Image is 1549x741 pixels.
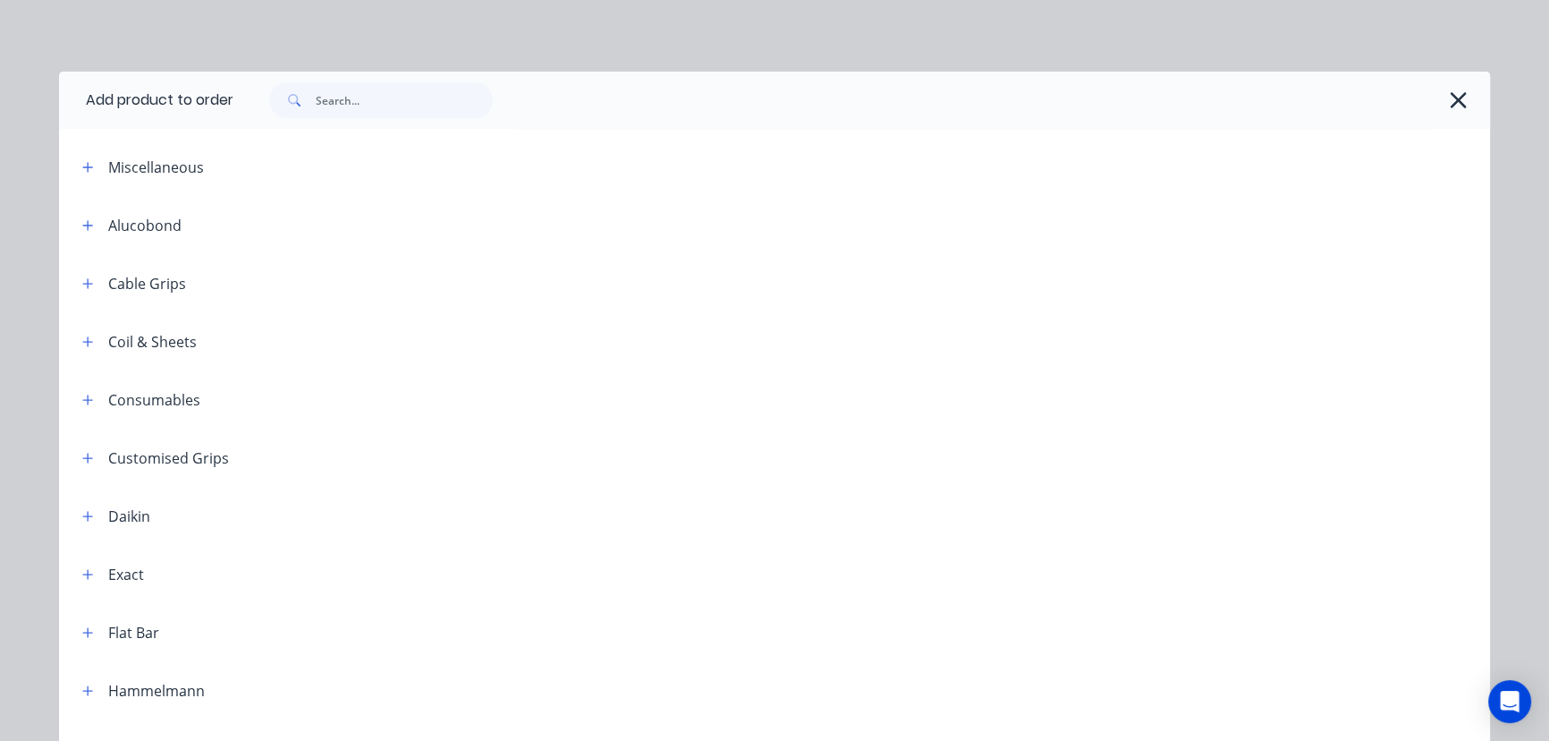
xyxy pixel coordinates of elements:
div: Daikin [108,506,150,527]
div: Add product to order [59,72,233,129]
div: Customised Grips [108,447,229,469]
div: Open Intercom Messenger [1488,680,1531,723]
input: Search... [316,82,493,118]
div: Miscellaneous [108,157,204,178]
div: Consumables [108,389,200,411]
div: Flat Bar [108,622,159,643]
div: Coil & Sheets [108,331,197,353]
div: Hammelmann [108,680,205,702]
div: Cable Grips [108,273,186,294]
div: Exact [108,564,144,585]
div: Alucobond [108,215,182,236]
